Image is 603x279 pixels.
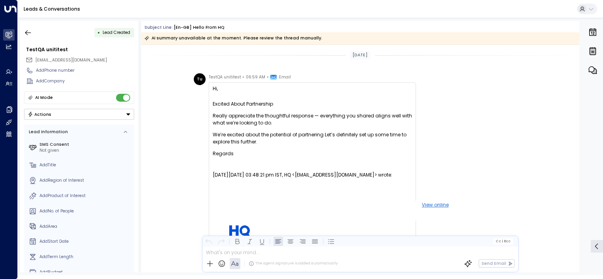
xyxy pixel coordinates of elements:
[213,171,412,179] div: [DATE][DATE] 03:48:21 pm IST, HQ <[EMAIL_ADDRESS][DOMAIN_NAME]> wrote:
[39,177,132,184] div: AddRegion of Interest
[39,208,132,214] div: AddNo. of People
[249,261,338,266] div: The agent signature is added automatically
[36,57,107,63] span: testqa.unititest@yahoo.com
[39,141,132,148] label: SMS Consent
[213,85,412,92] div: Hi,
[24,109,134,120] button: Actions
[216,236,226,246] button: Redo
[39,238,132,245] div: AddStart Date
[39,223,132,230] div: AddArea
[144,24,173,30] span: Subject Line:
[39,254,132,260] div: AddTerm Length
[103,30,130,35] span: Lead Created
[174,24,225,31] div: [en-GB] Hello from HQ
[97,27,100,38] div: •
[39,162,132,168] div: AddTitle
[24,109,134,120] div: Button group with a nested menu
[496,239,511,243] span: Cc Bcc
[204,236,213,246] button: Undo
[209,73,241,81] span: TestQA unititest
[24,6,80,12] a: Leads & Conversations
[213,112,412,126] p: Really appreciate the thoughtful response — everything you shared aligns well with what we’re loo...
[350,51,370,60] div: [DATE]
[246,73,265,81] span: 06:59 AM
[502,239,503,243] span: |
[26,46,134,53] div: TestQA unititest
[27,129,68,135] div: Lead Information
[35,94,53,102] div: AI Mode
[28,112,52,117] div: Actions
[242,73,244,81] span: •
[36,57,107,63] span: [EMAIL_ADDRESS][DOMAIN_NAME]
[36,67,134,74] div: AddPhone number
[267,73,269,81] span: •
[194,73,206,85] div: Tu
[422,201,449,209] a: View online
[39,269,132,275] div: AddBudget
[279,73,291,81] span: Email
[213,131,412,145] div: We’re excited about the potential of partnering Let’s definitely set up some time to explore this...
[493,238,513,244] button: Cc|Bcc
[213,150,412,157] div: Regards
[36,78,134,84] div: AddCompany
[213,100,412,108] div: Excited About Partnership
[39,193,132,199] div: AddProduct of Interest
[228,225,251,236] img: HQ
[144,34,322,42] div: AI summary unavailable at the moment. Please review the thread manually.
[39,147,132,154] div: Not given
